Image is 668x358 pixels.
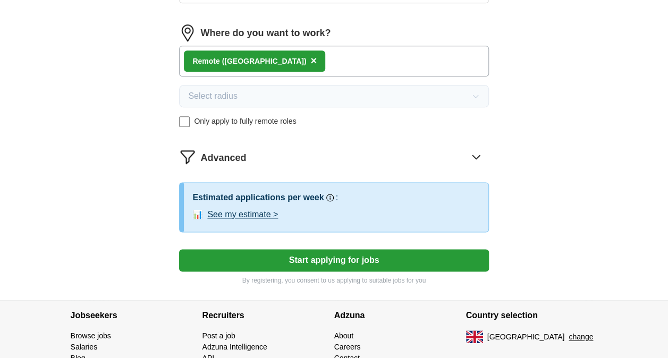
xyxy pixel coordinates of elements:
div: Remote ([GEOGRAPHIC_DATA]) [192,56,306,67]
a: About [334,331,354,340]
span: [GEOGRAPHIC_DATA] [487,331,565,343]
a: Browse jobs [71,331,111,340]
a: Careers [334,343,361,351]
p: By registering, you consent to us applying to suitable jobs for you [179,276,488,285]
button: × [310,53,317,69]
label: Where do you want to work? [200,26,331,40]
button: Select radius [179,85,488,107]
img: UK flag [466,330,483,343]
h3: : [336,191,338,204]
a: Salaries [71,343,98,351]
span: 📊 [192,208,203,221]
span: Select radius [188,90,238,103]
a: Adzuna Intelligence [202,343,267,351]
button: change [569,331,593,343]
h4: Country selection [466,301,598,330]
span: Advanced [200,151,246,165]
span: × [310,55,317,66]
h3: Estimated applications per week [192,191,324,204]
span: Only apply to fully remote roles [194,116,296,127]
button: See my estimate > [207,208,278,221]
button: Start applying for jobs [179,249,488,271]
input: Only apply to fully remote roles [179,116,190,127]
img: filter [179,148,196,165]
a: Post a job [202,331,235,340]
img: location.png [179,24,196,41]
